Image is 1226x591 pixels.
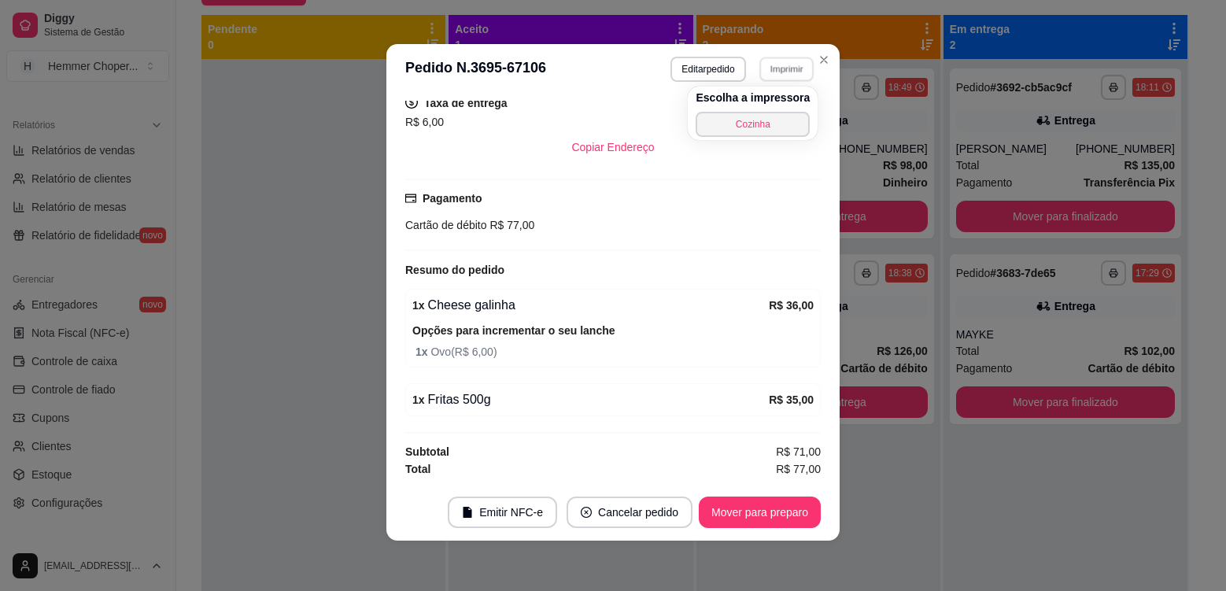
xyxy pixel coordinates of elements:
span: Cartão de débito [405,219,487,231]
span: dollar [405,96,418,109]
strong: Total [405,463,430,475]
button: fileEmitir NFC-e [448,497,557,528]
strong: Resumo do pedido [405,264,504,276]
strong: Taxa de entrega [424,97,508,109]
button: close-circleCancelar pedido [567,497,692,528]
strong: 1 x [415,345,430,358]
h3: Pedido N. 3695-67106 [405,57,546,82]
strong: 1 x [412,393,425,406]
button: Cozinha [696,112,810,137]
button: Close [811,47,836,72]
span: file [462,507,473,518]
strong: Opções para incrementar o seu lanche [412,324,615,337]
button: Imprimir [759,57,814,81]
span: R$ 6,00 [405,116,444,128]
span: R$ 77,00 [776,460,821,478]
div: Fritas 500g [412,390,769,409]
button: Mover para preparo [699,497,821,528]
h4: Escolha a impressora [696,90,810,105]
span: R$ 71,00 [776,443,821,460]
strong: Pagamento [423,192,482,205]
span: credit-card [405,193,416,204]
button: Copiar Endereço [559,131,667,163]
span: Ovo ( R$ 6,00 ) [415,343,814,360]
strong: R$ 35,00 [769,393,814,406]
button: Editarpedido [670,57,745,82]
strong: 1 x [412,299,425,312]
span: R$ 77,00 [487,219,535,231]
strong: Subtotal [405,445,449,458]
span: close-circle [581,507,592,518]
strong: R$ 36,00 [769,299,814,312]
div: Cheese galinha [412,296,769,315]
